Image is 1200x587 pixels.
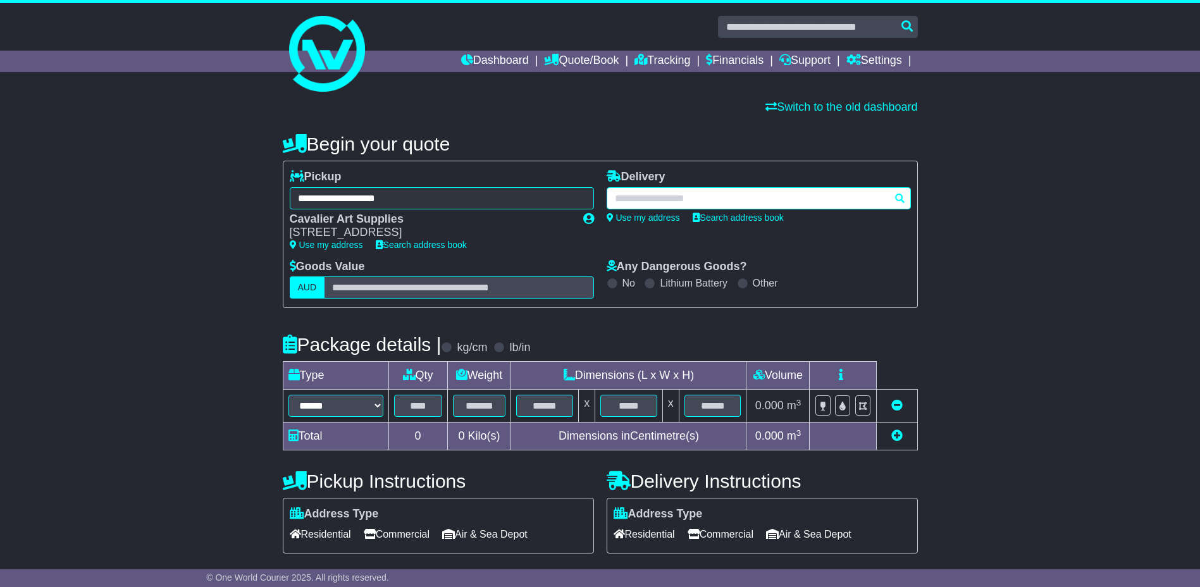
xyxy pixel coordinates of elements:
h4: Begin your quote [283,133,918,154]
span: m [787,399,801,412]
span: 0.000 [755,399,784,412]
h4: Package details | [283,334,442,355]
span: Residential [614,524,675,544]
label: No [622,277,635,289]
span: © One World Courier 2025. All rights reserved. [206,572,389,583]
span: 0 [458,429,464,442]
td: x [662,390,679,423]
td: Volume [746,362,810,390]
a: Use my address [290,240,363,250]
a: Switch to the old dashboard [765,101,917,113]
label: Address Type [290,507,379,521]
typeahead: Please provide city [607,187,911,209]
td: Total [283,423,388,450]
label: lb/in [509,341,530,355]
a: Search address book [693,213,784,223]
td: Kilo(s) [447,423,511,450]
span: 0.000 [755,429,784,442]
td: 0 [388,423,447,450]
span: Air & Sea Depot [766,524,851,544]
a: Quote/Book [544,51,619,72]
a: Tracking [634,51,690,72]
a: Search address book [376,240,467,250]
span: Commercial [364,524,430,544]
h4: Delivery Instructions [607,471,918,491]
div: [STREET_ADDRESS] [290,226,571,240]
label: Any Dangerous Goods? [607,260,747,274]
span: Air & Sea Depot [442,524,528,544]
td: Weight [447,362,511,390]
h4: Pickup Instructions [283,471,594,491]
sup: 3 [796,398,801,407]
a: Support [779,51,831,72]
td: x [579,390,595,423]
label: Address Type [614,507,703,521]
label: AUD [290,276,325,299]
a: Add new item [891,429,903,442]
label: Other [753,277,778,289]
span: Commercial [688,524,753,544]
a: Remove this item [891,399,903,412]
label: Delivery [607,170,665,184]
a: Dashboard [461,51,529,72]
a: Use my address [607,213,680,223]
a: Settings [846,51,902,72]
a: Financials [706,51,764,72]
label: kg/cm [457,341,487,355]
label: Pickup [290,170,342,184]
label: Lithium Battery [660,277,727,289]
span: m [787,429,801,442]
td: Dimensions (L x W x H) [511,362,746,390]
span: Residential [290,524,351,544]
sup: 3 [796,428,801,438]
div: Cavalier Art Supplies [290,213,571,226]
td: Type [283,362,388,390]
label: Goods Value [290,260,365,274]
td: Dimensions in Centimetre(s) [511,423,746,450]
td: Qty [388,362,447,390]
